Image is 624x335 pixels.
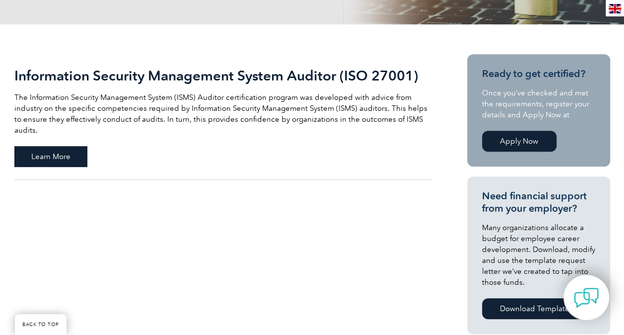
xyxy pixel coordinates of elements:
img: en [609,4,621,13]
a: Information Security Management System Auditor (ISO 27001) The Information Security Management Sy... [14,54,431,180]
a: Apply Now [482,131,556,152]
span: Learn More [14,146,87,167]
img: contact-chat.png [574,285,599,310]
p: Once you’ve checked and met the requirements, register your details and Apply Now at [482,87,595,120]
a: BACK TO TOP [15,314,67,335]
p: The Information Security Management System (ISMS) Auditor certification program was developed wit... [14,92,431,136]
h3: Ready to get certified? [482,68,595,80]
a: Download Template [482,298,588,319]
h3: Need financial support from your employer? [482,190,595,215]
p: Many organizations allocate a budget for employee career development. Download, modify and use th... [482,222,595,288]
h2: Information Security Management System Auditor (ISO 27001) [14,68,431,84]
